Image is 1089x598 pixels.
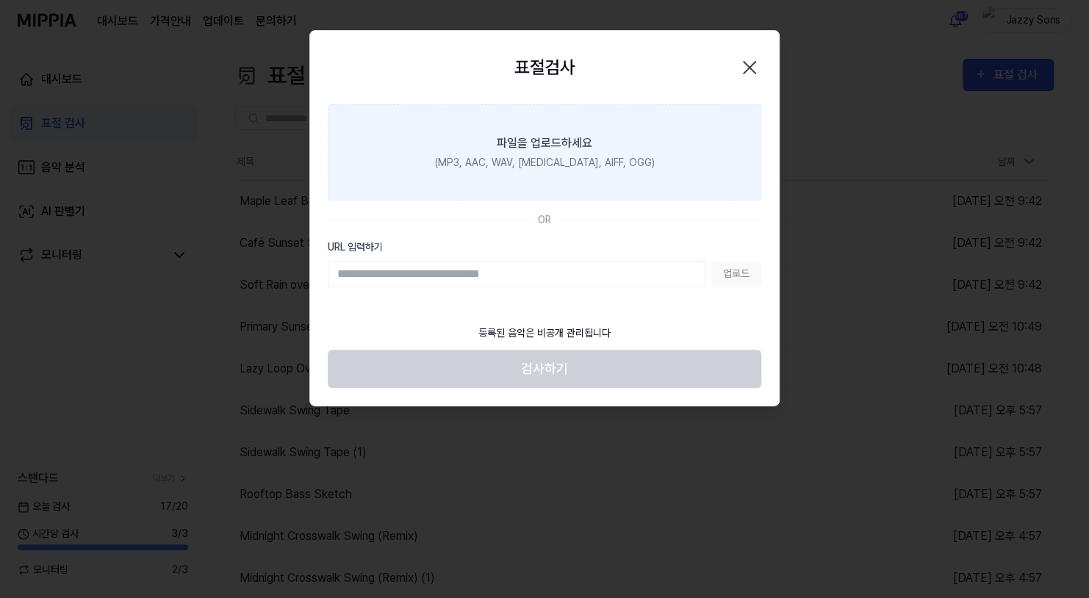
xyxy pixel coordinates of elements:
[514,54,575,81] h2: 표절검사
[470,317,619,350] div: 등록된 음악은 비공개 관리됩니다
[328,239,761,255] label: URL 입력하기
[538,212,551,228] div: OR
[497,134,592,152] div: 파일을 업로드하세요
[435,155,655,170] div: (MP3, AAC, WAV, [MEDICAL_DATA], AIFF, OGG)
